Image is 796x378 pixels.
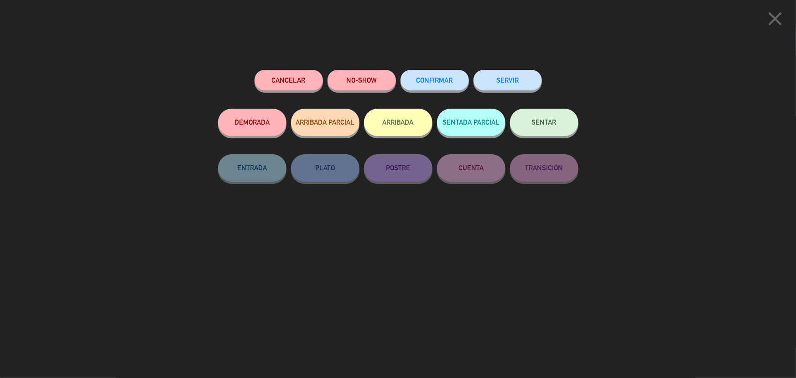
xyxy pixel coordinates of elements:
[437,109,505,136] button: SENTADA PARCIAL
[291,109,359,136] button: ARRIBADA PARCIAL
[510,154,578,182] button: TRANSICIÓN
[255,70,323,90] button: Cancelar
[764,7,786,30] i: close
[473,70,542,90] button: SERVIR
[296,118,354,126] span: ARRIBADA PARCIAL
[437,154,505,182] button: CUENTA
[364,109,432,136] button: ARRIBADA
[218,109,286,136] button: DEMORADA
[291,154,359,182] button: PLATO
[328,70,396,90] button: NO-SHOW
[218,154,286,182] button: ENTRADA
[761,7,789,34] button: close
[364,154,432,182] button: POSTRE
[532,118,557,126] span: SENTAR
[401,70,469,90] button: CONFIRMAR
[416,76,453,84] span: CONFIRMAR
[510,109,578,136] button: SENTAR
